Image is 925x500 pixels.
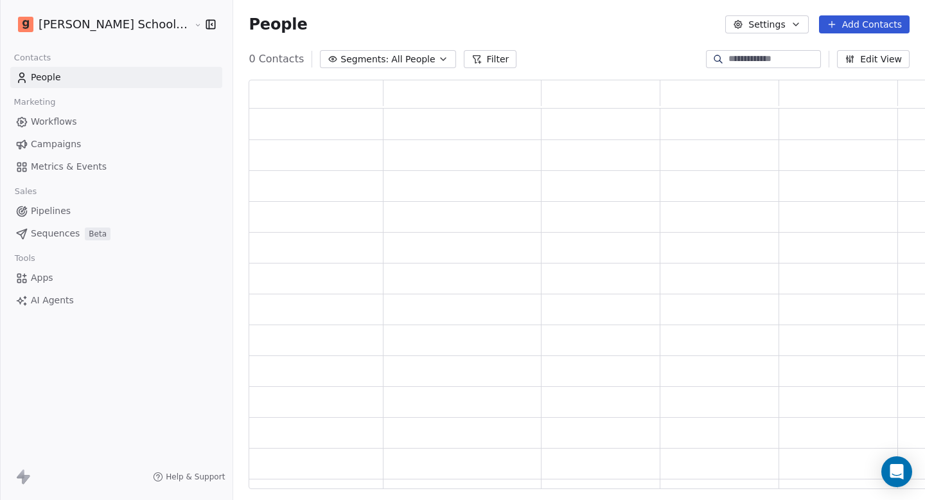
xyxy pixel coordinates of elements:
span: Sales [9,182,42,201]
span: Beta [85,228,110,240]
span: Segments: [340,53,389,66]
span: Sequences [31,227,80,240]
span: 0 Contacts [249,51,304,67]
a: Apps [10,267,222,289]
span: People [31,71,61,84]
span: All People [391,53,435,66]
a: People [10,67,222,88]
a: AI Agents [10,290,222,311]
span: Contacts [8,48,57,67]
span: People [249,15,307,34]
span: Help & Support [166,472,225,482]
span: Marketing [8,93,61,112]
a: SequencesBeta [10,223,222,244]
button: Filter [464,50,517,68]
a: Metrics & Events [10,156,222,177]
span: [PERSON_NAME] School of Finance LLP [39,16,191,33]
a: Pipelines [10,201,222,222]
a: Campaigns [10,134,222,155]
button: Edit View [837,50,910,68]
span: AI Agents [31,294,74,307]
button: Settings [725,15,808,33]
a: Workflows [10,111,222,132]
span: Campaigns [31,138,81,151]
button: Add Contacts [819,15,910,33]
span: Tools [9,249,40,268]
a: Help & Support [153,472,225,482]
div: Open Intercom Messenger [881,456,912,487]
span: Workflows [31,115,77,129]
span: Metrics & Events [31,160,107,174]
button: [PERSON_NAME] School of Finance LLP [15,13,185,35]
img: Goela%20School%20Logos%20(4).png [18,17,33,32]
span: Pipelines [31,204,71,218]
span: Apps [31,271,53,285]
